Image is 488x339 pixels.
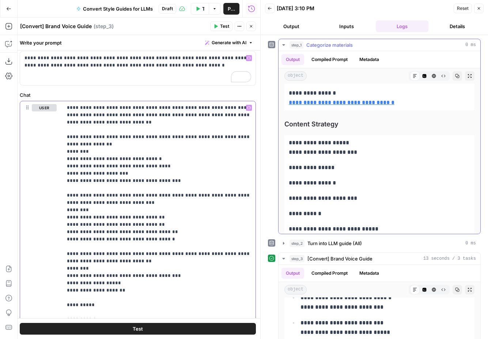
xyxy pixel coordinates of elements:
[465,240,476,247] span: 0 ms
[94,23,114,30] span: ( step_3 )
[15,35,260,50] div: Write your prompt
[290,240,304,247] span: step_2
[307,240,362,247] span: Turn into LLM guide (All)
[279,39,480,51] button: 0 ms
[465,42,476,48] span: 0 ms
[212,39,246,46] span: Generate with AI
[20,23,92,30] textarea: [Convert] Brand Voice Guide
[191,3,209,15] button: Test Data
[279,253,480,264] button: 13 seconds / 3 tasks
[83,5,153,12] span: Convert Style Guides for LLMs
[63,101,256,334] div: To enrich screen reader interactions, please activate Accessibility in Grammarly extension settings
[20,323,256,335] button: Test
[220,23,229,30] span: Test
[284,119,474,129] span: Content Strategy
[133,325,143,332] span: Test
[284,71,307,81] span: object
[72,3,157,15] button: Convert Style Guides for LLMs
[281,268,304,279] button: Output
[228,5,235,12] span: Publish
[290,41,303,49] span: step_1
[321,20,373,32] button: Inputs
[284,285,307,294] span: object
[423,255,476,262] span: 13 seconds / 3 tasks
[162,5,173,12] span: Draft
[210,22,232,31] button: Test
[355,54,383,65] button: Metadata
[223,3,239,15] button: Publish
[279,51,480,234] div: 0 ms
[454,4,472,13] button: Reset
[307,54,352,65] button: Compiled Prompt
[376,20,428,32] button: Logs
[202,38,256,47] button: Generate with AI
[265,20,318,32] button: Output
[457,5,469,12] span: Reset
[307,268,352,279] button: Compiled Prompt
[279,237,480,249] button: 0 ms
[306,41,353,49] span: Categorize materials
[32,104,57,111] button: user
[431,20,484,32] button: Details
[290,255,304,262] span: step_3
[355,268,383,279] button: Metadata
[307,255,372,262] span: [Convert] Brand Voice Guide
[281,54,304,65] button: Output
[20,52,256,85] div: To enrich screen reader interactions, please activate Accessibility in Grammarly extension settings
[202,5,204,12] span: Test Data
[20,91,256,99] label: Chat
